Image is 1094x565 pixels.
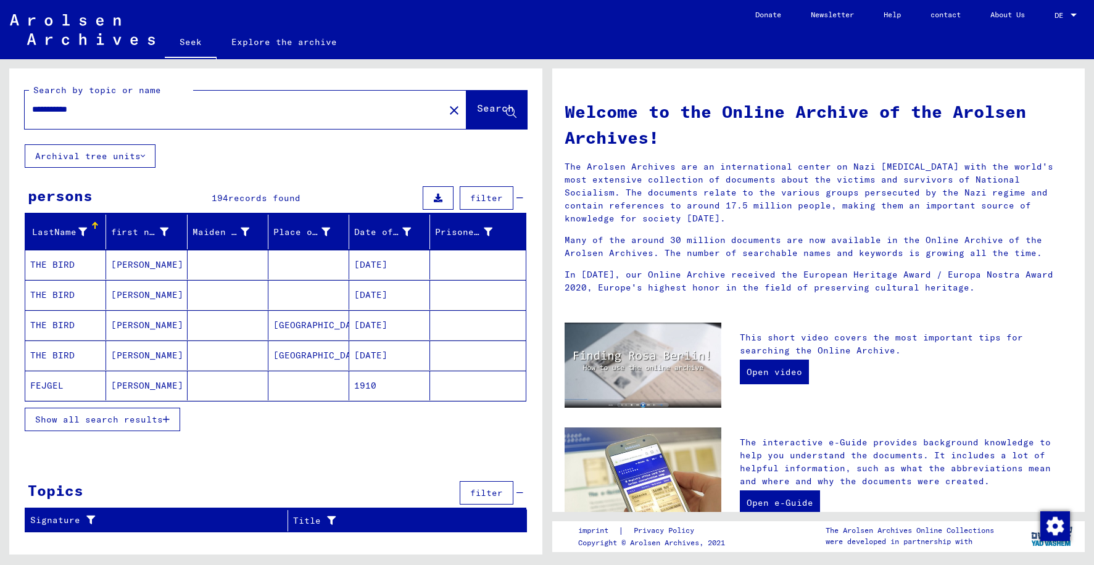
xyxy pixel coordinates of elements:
[33,85,161,96] font: Search by topic or name
[884,10,901,19] font: Help
[212,192,228,204] font: 194
[35,151,141,162] font: Archival tree units
[111,289,183,300] font: [PERSON_NAME]
[293,515,321,526] font: Title
[826,526,994,535] font: The Arolsen Archives Online Collections
[477,102,514,114] font: Search
[30,259,75,270] font: THE BIRD
[1029,521,1075,551] img: yv_logo.png
[349,215,430,249] mat-header-cell: Date of Birth
[273,222,349,242] div: Place of Birth
[442,97,466,122] button: Clear
[111,226,166,237] font: first name
[111,380,183,391] font: [PERSON_NAME]
[111,320,183,331] font: [PERSON_NAME]
[354,320,387,331] font: [DATE]
[30,222,106,242] div: LastName
[30,320,75,331] font: THE BIRD
[273,320,368,331] font: [GEOGRAPHIC_DATA]
[930,10,961,19] font: contact
[32,226,77,237] font: LastName
[624,524,709,537] a: Privacy Policy
[578,538,725,547] font: Copyright © Arolsen Archives, 2021
[106,215,187,249] mat-header-cell: first name
[1055,10,1063,20] font: DE
[28,186,93,205] font: persons
[634,526,694,535] font: Privacy Policy
[25,215,106,249] mat-header-cell: LastName
[747,497,813,508] font: Open e-Guide
[217,27,352,57] a: Explore the archive
[565,323,721,408] img: video.jpg
[30,514,80,526] font: Signature
[193,226,254,237] font: Maiden Name
[354,226,426,237] font: Date of Birth
[435,226,491,237] font: Prisoner #
[354,380,376,391] font: 1910
[740,360,809,384] a: Open video
[755,10,781,19] font: Donate
[25,408,180,431] button: Show all search results
[578,526,608,535] font: imprint
[354,222,429,242] div: Date of Birth
[565,101,1026,148] font: Welcome to the Online Archive of the Arolsen Archives!
[990,10,1025,19] font: About Us
[165,27,217,59] a: Seek
[578,524,618,537] a: imprint
[740,332,1023,356] font: This short video covers the most important tips for searching the Online Archive.
[447,103,462,118] mat-icon: close
[740,437,1051,487] font: The interactive e-Guide provides background knowledge to help you understand the documents. It in...
[618,525,624,536] font: |
[354,259,387,270] font: [DATE]
[466,91,527,129] button: Search
[30,380,64,391] font: FEJGEL
[180,36,202,47] font: Seek
[268,215,349,249] mat-header-cell: Place of Birth
[35,414,163,425] font: Show all search results
[435,222,510,242] div: Prisoner #
[565,269,1053,293] font: In [DATE], our Online Archive received the European Heritage Award / Europa Nostra Award 2020, Eu...
[747,366,802,377] font: Open video
[193,222,268,242] div: Maiden Name
[565,234,1042,258] font: Many of the around 30 million documents are now available in the Online Archive of the Arolsen Ar...
[273,226,351,237] font: Place of Birth
[460,186,513,210] button: filter
[1040,511,1070,541] img: Change consent
[740,490,820,515] a: Open e-Guide
[111,350,183,361] font: [PERSON_NAME]
[28,481,83,500] font: Topics
[228,192,300,204] font: records found
[25,144,155,168] button: Archival tree units
[470,487,503,498] font: filter
[565,161,1053,224] font: The Arolsen Archives are an international center on Nazi [MEDICAL_DATA] with the world's most ext...
[460,481,513,505] button: filter
[811,10,854,19] font: Newsletter
[30,289,75,300] font: THE BIRD
[470,192,503,204] font: filter
[430,215,525,249] mat-header-cell: Prisoner #
[111,259,183,270] font: [PERSON_NAME]
[30,511,288,530] div: Signature
[111,222,186,242] div: first name
[826,537,972,546] font: were developed in partnership with
[10,14,155,45] img: Arolsen_neg.svg
[30,350,75,361] font: THE BIRD
[354,350,387,361] font: [DATE]
[231,36,337,47] font: Explore the archive
[354,289,387,300] font: [DATE]
[293,511,512,530] div: Title
[565,427,721,532] img: eguide.jpg
[188,215,268,249] mat-header-cell: Maiden Name
[273,350,368,361] font: [GEOGRAPHIC_DATA]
